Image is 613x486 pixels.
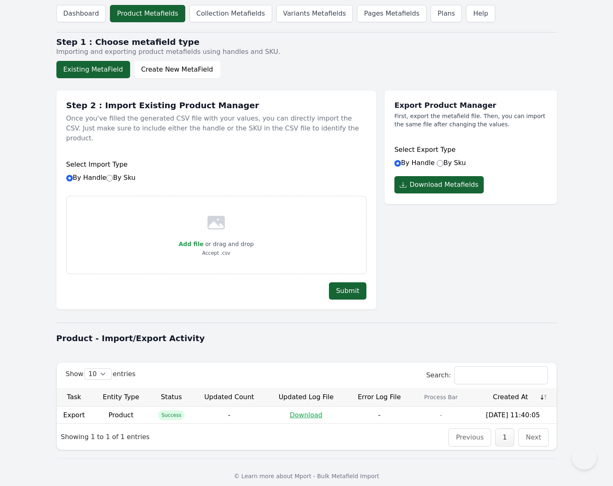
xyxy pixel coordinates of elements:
button: Download Metafields [394,176,484,193]
h6: Select Export Type [394,145,547,155]
h6: Select Import Type [66,160,366,170]
button: Create New MetaField [134,61,220,78]
td: Export [57,407,92,423]
label: By Handle [66,174,136,181]
h1: Export Product Manager [394,100,547,110]
p: Once you've filled the generated CSV file with your values, you can directly import the CSV. Just... [66,110,366,146]
span: - [378,411,380,419]
a: Variants Metafields [276,5,353,22]
td: - [413,407,469,423]
a: Plans [431,5,462,22]
td: Product [91,407,150,423]
td: [DATE] 11:40:05 [469,407,556,423]
h2: Step 1 : Choose metafield type [56,37,557,47]
div: Showing 1 to 1 of 1 entries [57,426,154,447]
span: Success [158,410,184,420]
span: © Learn more about [234,473,293,479]
p: Importing and exporting product metafields using handles and SKU. [56,47,557,57]
label: By Handle [394,159,435,167]
a: Download [290,411,323,419]
button: Submit [329,282,366,300]
input: By Sku [437,160,443,167]
input: By Sku [106,175,113,181]
th: Created At: activate to sort column ascending [469,388,556,407]
h1: Step 2 : Import Existing Product Manager [66,100,366,110]
input: By Handle [394,160,401,167]
p: or drag and drop [203,239,254,249]
a: 1 [503,433,507,441]
label: By Sku [437,159,466,167]
select: Showentries [85,369,112,379]
h1: Product - Import/Export Activity [56,333,557,344]
span: Add file [179,241,203,247]
iframe: Toggle Customer Support [572,445,597,470]
p: First, export the metafield file. Then, you can import the same file after changing the values. [394,112,547,128]
p: Accept .csv [179,249,254,257]
a: Dashboard [56,5,106,22]
a: Next [526,433,541,441]
label: Search: [426,371,547,379]
a: Previous [456,433,484,441]
a: Mport - Bulk Metafield Import [295,473,380,479]
a: Pages Metafields [357,5,427,22]
span: - [228,411,231,419]
label: By Sku [106,174,135,181]
a: Help [466,5,495,22]
a: Collection Metafields [189,5,272,22]
a: Product Metafields [110,5,185,22]
button: Existing MetaField [56,61,130,78]
input: Search: [455,367,548,384]
label: Show entries [66,370,136,378]
input: By HandleBy Sku [66,175,73,181]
